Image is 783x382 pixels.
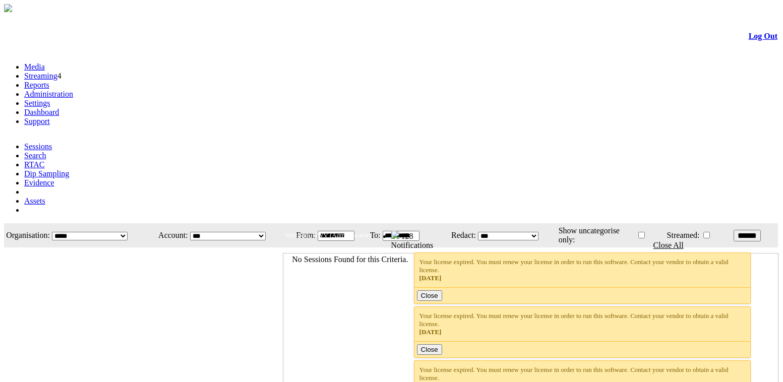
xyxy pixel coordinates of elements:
[24,117,50,125] a: Support
[4,4,12,12] img: arrow-3.png
[285,231,371,239] span: Welcome, BWV (Administrator)
[24,108,59,116] a: Dashboard
[24,81,49,89] a: Reports
[391,241,758,250] div: Notifications
[24,169,69,178] a: Dip Sampling
[24,142,52,151] a: Sessions
[401,232,413,240] span: 128
[24,160,44,169] a: RTAC
[24,197,45,205] a: Assets
[150,224,189,246] td: Account:
[24,72,57,80] a: Streaming
[391,231,399,239] img: bell25.png
[5,224,50,246] td: Organisation:
[417,290,442,301] button: Close
[24,90,73,98] a: Administration
[749,32,777,40] a: Log Out
[24,151,46,160] a: Search
[24,178,54,187] a: Evidence
[24,62,45,71] a: Media
[419,258,746,282] div: Your license expired. You must renew your license in order to run this software. Contact your ven...
[419,274,442,282] span: [DATE]
[419,312,746,336] div: Your license expired. You must renew your license in order to run this software. Contact your ven...
[24,99,50,107] a: Settings
[419,328,442,336] span: [DATE]
[57,72,62,80] span: 4
[417,344,442,355] button: Close
[653,241,684,249] a: Close All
